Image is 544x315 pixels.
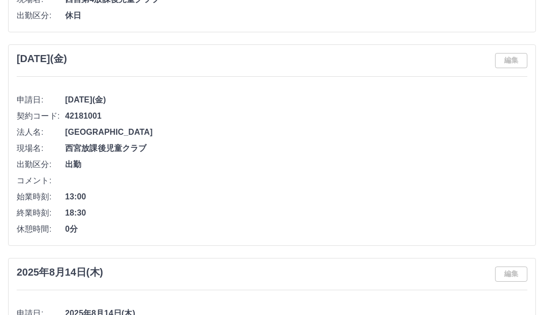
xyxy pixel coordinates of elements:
[65,191,527,203] span: 13:00
[65,110,527,122] span: 42181001
[17,223,65,235] span: 休憩時間:
[65,223,527,235] span: 0分
[17,159,65,171] span: 出勤区分:
[17,207,65,219] span: 終業時刻:
[17,110,65,122] span: 契約コード:
[17,175,65,187] span: コメント:
[17,191,65,203] span: 始業時刻:
[65,94,527,106] span: [DATE](金)
[17,10,65,22] span: 出勤区分:
[17,142,65,154] span: 現場名:
[65,10,527,22] span: 休日
[65,142,527,154] span: 西宮放課後児童クラブ
[17,267,103,278] h3: 2025年8月14日(木)
[17,94,65,106] span: 申請日:
[17,53,67,65] h3: [DATE](金)
[65,159,527,171] span: 出勤
[65,207,527,219] span: 18:30
[17,126,65,138] span: 法人名:
[65,126,527,138] span: [GEOGRAPHIC_DATA]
